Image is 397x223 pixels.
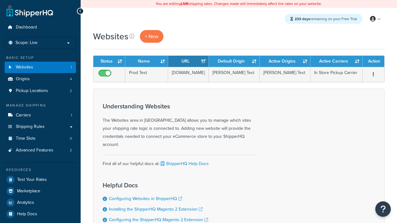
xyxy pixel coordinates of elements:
a: Pickup Locations 2 [5,85,76,97]
td: Prod Test [125,67,168,82]
div: Manage Shipping [5,103,76,108]
th: Action [363,56,384,67]
span: Carriers [16,113,31,118]
span: Help Docs [17,212,37,217]
span: Test Your Rates [17,177,47,182]
a: Shipping Rules [5,121,76,133]
h3: Understanding Websites [103,103,258,110]
th: Default Origin: activate to sort column ascending [209,56,260,67]
li: Pickup Locations [5,85,76,97]
span: 2 [70,148,72,153]
a: Websites 1 [5,62,76,73]
a: Origins 4 [5,73,76,85]
span: 2 [70,88,72,94]
span: Pickup Locations [16,88,48,94]
span: + New [145,33,158,40]
a: ShipperHQ Help Docs [159,160,209,167]
a: Carriers 1 [5,110,76,121]
td: [PERSON_NAME] Test [209,67,260,82]
div: The Websites area in [GEOGRAPHIC_DATA] allows you to manage which sites your shipping rate logic ... [103,103,258,149]
span: 1 [71,113,72,118]
span: Advanced Features [16,148,53,153]
a: Marketplace [5,186,76,197]
span: 1 [71,65,72,70]
a: Advanced Features 2 [5,145,76,156]
span: 4 [70,77,72,82]
a: Help Docs [5,208,76,220]
div: remaining on your Free Trial [285,14,363,24]
td: [DOMAIN_NAME] [168,67,209,82]
span: Shipping Rules [16,124,45,129]
td: In Store Pickup Carrier [310,67,363,82]
h3: Helpful Docs [103,182,214,189]
span: Dashboard [16,25,37,30]
a: Installing the ShipperHQ Magento 2 Extension [109,206,203,212]
span: 0 [70,136,72,141]
li: Websites [5,62,76,73]
td: [PERSON_NAME] Test [260,67,310,82]
span: Time Slots [16,136,36,141]
a: ShipperHQ Home [7,5,53,17]
a: Dashboard [5,22,76,33]
strong: 233 days [295,16,310,22]
th: Name: activate to sort column ascending [125,56,168,67]
span: Scope: Live [16,40,38,46]
li: Time Slots [5,133,76,144]
li: Carriers [5,110,76,121]
div: Resources [5,167,76,173]
th: Active Origins: activate to sort column ascending [260,56,310,67]
b: LIVE [181,1,188,7]
a: Configuring the ShipperHQ Magento 2 Extension [109,216,208,223]
span: Origins [16,77,30,82]
a: Test Your Rates [5,174,76,185]
th: Status: activate to sort column ascending [93,56,125,67]
button: Open Resource Center [375,201,391,217]
li: Advanced Features [5,145,76,156]
a: Analytics [5,197,76,208]
span: Marketplace [17,189,40,194]
th: Active Carriers: activate to sort column ascending [310,56,363,67]
a: Configuring Websites in ShipperHQ [109,195,182,202]
h1: Websites [93,30,128,42]
span: Websites [16,65,33,70]
a: + New [140,30,163,43]
li: Origins [5,73,76,85]
div: Basic Setup [5,55,76,60]
span: Analytics [17,200,34,205]
a: Time Slots 0 [5,133,76,144]
div: Find all of our helpful docs at: [103,155,258,168]
th: URL: activate to sort column ascending [168,56,209,67]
